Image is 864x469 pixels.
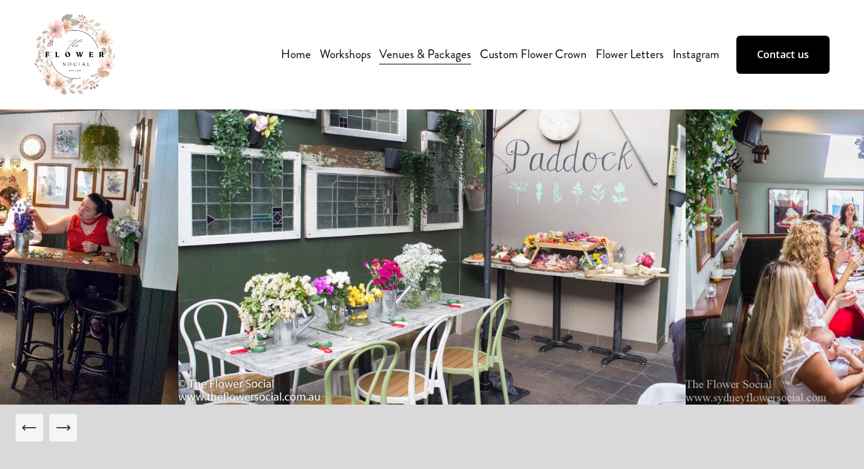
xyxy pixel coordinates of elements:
[281,44,311,66] a: Home
[320,45,371,64] span: Workshops
[16,414,43,441] button: Previous Slide
[673,44,719,66] a: Instagram
[596,44,664,66] a: Flower Letters
[34,14,114,94] img: The Flower Social
[178,66,686,405] img: paddock+flower.jpg
[379,44,471,66] a: Venues & Packages
[736,36,829,73] a: Contact us
[49,414,77,441] button: Next Slide
[320,44,371,66] a: folder dropdown
[480,44,587,66] a: Custom Flower Crown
